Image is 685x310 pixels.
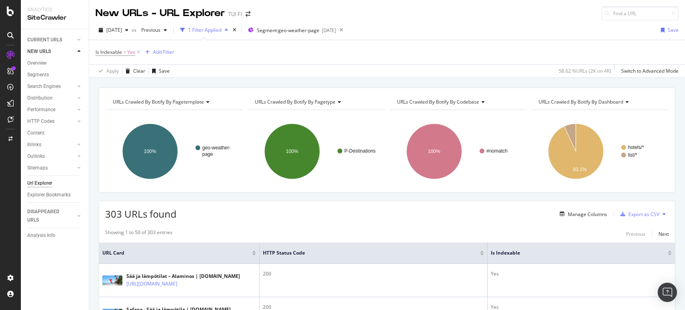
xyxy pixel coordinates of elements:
div: Performance [27,106,55,114]
text: page [202,151,213,157]
a: Search Engines [27,82,75,91]
button: Next [659,229,669,239]
span: vs [132,27,138,33]
span: Previous [138,27,161,33]
svg: A chart. [389,116,526,186]
div: Next [659,230,669,237]
button: Previous [138,24,170,37]
button: Apply [96,65,119,77]
span: URLs Crawled By Botify By dashboard [539,98,623,105]
div: TUI FI [228,10,242,18]
div: 200 [263,270,484,277]
a: Overview [27,59,83,67]
span: URLs Crawled By Botify By pagetype [255,98,335,105]
div: Save [159,67,170,74]
div: Showing 1 to 50 of 303 entries [105,229,173,239]
button: 1 Filter Applied [177,24,231,37]
a: Explorer Bookmarks [27,191,83,199]
div: Yes [491,270,672,277]
text: #nomatch [486,148,508,154]
a: Analysis Info [27,231,83,240]
button: Segment:geo-weather-page[DATE] [245,24,336,37]
div: Manage Columns [568,211,607,218]
div: [DATE] [322,27,336,34]
button: [DATE] [96,24,132,37]
span: Segment: geo-weather-page [257,27,319,34]
button: Previous [626,229,645,239]
div: Outlinks [27,152,45,161]
div: HTTP Codes [27,117,55,126]
a: HTTP Codes [27,117,75,126]
div: Sää ja lämpötilat – Alaminos | [DOMAIN_NAME] [126,273,240,280]
a: Performance [27,106,75,114]
img: main image [102,275,122,286]
div: Distribution [27,94,53,102]
button: Clear [122,65,145,77]
div: arrow-right-arrow-left [246,11,250,17]
a: Content [27,129,83,137]
h4: URLs Crawled By Botify By pagetemplate [111,96,236,108]
text: 100% [428,149,440,154]
span: 2025 Sep. 5th [106,27,122,33]
h4: URLs Crawled By Botify By pagetype [253,96,378,108]
div: Inlinks [27,141,41,149]
div: Explorer Bookmarks [27,191,71,199]
div: Analytics [27,6,82,13]
span: HTTP Status Code [263,249,468,257]
div: Segments [27,71,49,79]
div: CURRENT URLS [27,36,62,44]
a: DISAPPEARED URLS [27,208,75,224]
div: 58.62 % URLs ( 2K on 4K ) [559,67,611,74]
svg: A chart. [105,116,242,186]
div: Open Intercom Messenger [658,283,677,302]
div: NEW URLS [27,47,51,56]
h4: URLs Crawled By Botify By dashboard [537,96,662,108]
div: times [231,26,238,34]
h4: URLs Crawled By Botify By codebase [395,96,520,108]
div: Previous [626,230,645,237]
text: 100% [286,149,298,154]
button: Add Filter [142,47,174,57]
text: 93.1% [573,167,587,172]
a: Url Explorer [27,179,83,188]
a: Sitemaps [27,164,75,172]
div: Analysis Info [27,231,55,240]
div: Search Engines [27,82,61,91]
div: Url Explorer [27,179,52,188]
div: Add Filter [153,49,174,55]
svg: A chart. [531,116,667,186]
div: DISAPPEARED URLS [27,208,68,224]
a: [URL][DOMAIN_NAME] [126,280,177,288]
button: Save [658,24,679,37]
span: 303 URLs found [105,207,177,220]
div: Overview [27,59,47,67]
div: Switch to Advanced Mode [621,67,679,74]
a: CURRENT URLS [27,36,75,44]
button: Save [149,65,170,77]
div: Content [27,129,45,137]
button: Manage Columns [557,209,607,219]
a: NEW URLS [27,47,75,56]
div: Sitemaps [27,164,48,172]
div: Export as CSV [628,211,659,218]
span: = [123,49,126,55]
text: geo-weather- [202,145,231,151]
span: Is Indexable [96,49,122,55]
button: Switch to Advanced Mode [618,65,679,77]
div: New URLs - URL Explorer [96,6,225,20]
text: hotels/* [628,145,644,150]
div: SiteCrawler [27,13,82,22]
a: Segments [27,71,83,79]
div: Clear [133,67,145,74]
span: Yes [127,47,135,58]
span: URL Card [102,249,250,257]
button: Export as CSV [617,208,659,220]
span: URLs Crawled By Botify By codebase [397,98,479,105]
text: P-Destinations [344,148,376,154]
div: 1 Filter Applied [188,27,222,33]
svg: A chart. [247,116,384,186]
